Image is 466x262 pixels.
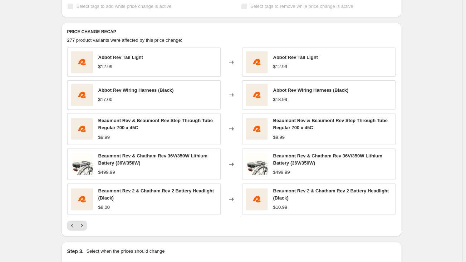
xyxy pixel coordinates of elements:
[273,134,285,141] div: $9.99
[67,248,84,255] h2: Step 3.
[273,153,383,166] span: Beaumont Rev & Chatham Rev 36V/350W Lithium Battery (36V/350W)
[273,96,288,103] div: $18.99
[246,118,268,140] img: ImageComingSoon_323255bd-b193-42da-b640-56730c76e91f_80x.jpg
[67,37,182,43] span: 277 product variants were affected by this price change:
[98,118,213,130] span: Beaumont Rev & Beaumont Rev Step Through Tube Regular 700 x 45C
[98,87,174,93] span: Abbot Rev Wiring Harness (Black)
[98,204,110,211] div: $8.00
[273,188,389,201] span: Beaumont Rev 2 & Chatham Rev 2 Battery Headlight (Black)
[273,55,318,60] span: Abbot Rev Tail Light
[246,153,268,175] img: BeaumontRev_2021_Eggshell_7_96863d54-1762-41b1-871e-df379196c5e8_80x.jpg
[77,221,87,231] button: Next
[67,29,396,35] h6: PRICE CHANGE RECAP
[246,84,268,106] img: ImageComingSoon_323255bd-b193-42da-b640-56730c76e91f_80x.jpg
[98,153,208,166] span: Beaumont Rev & Chatham Rev 36V/350W Lithium Battery (36V/350W)
[98,188,214,201] span: Beaumont Rev 2 & Chatham Rev 2 Battery Headlight (Black)
[67,221,87,231] nav: Pagination
[98,169,115,176] div: $499.99
[71,84,93,106] img: ImageComingSoon_323255bd-b193-42da-b640-56730c76e91f_80x.jpg
[98,55,143,60] span: Abbot Rev Tail Light
[71,188,93,210] img: ImageComingSoon_323255bd-b193-42da-b640-56730c76e91f_80x.jpg
[273,63,288,70] div: $12.99
[71,118,93,140] img: ImageComingSoon_323255bd-b193-42da-b640-56730c76e91f_80x.jpg
[67,221,77,231] button: Previous
[77,4,172,9] span: Select tags to add while price change is active
[246,51,268,73] img: ImageComingSoon_323255bd-b193-42da-b640-56730c76e91f_80x.jpg
[246,188,268,210] img: ImageComingSoon_323255bd-b193-42da-b640-56730c76e91f_80x.jpg
[273,204,288,211] div: $10.99
[98,63,113,70] div: $12.99
[273,169,290,176] div: $499.99
[273,87,349,93] span: Abbot Rev Wiring Harness (Black)
[71,51,93,73] img: ImageComingSoon_323255bd-b193-42da-b640-56730c76e91f_80x.jpg
[98,134,110,141] div: $9.99
[98,96,113,103] div: $17.00
[273,118,388,130] span: Beaumont Rev & Beaumont Rev Step Through Tube Regular 700 x 45C
[250,4,353,9] span: Select tags to remove while price change is active
[86,248,165,255] p: Select when the prices should change
[71,153,93,175] img: BeaumontRev_2021_Eggshell_7_96863d54-1762-41b1-871e-df379196c5e8_80x.jpg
